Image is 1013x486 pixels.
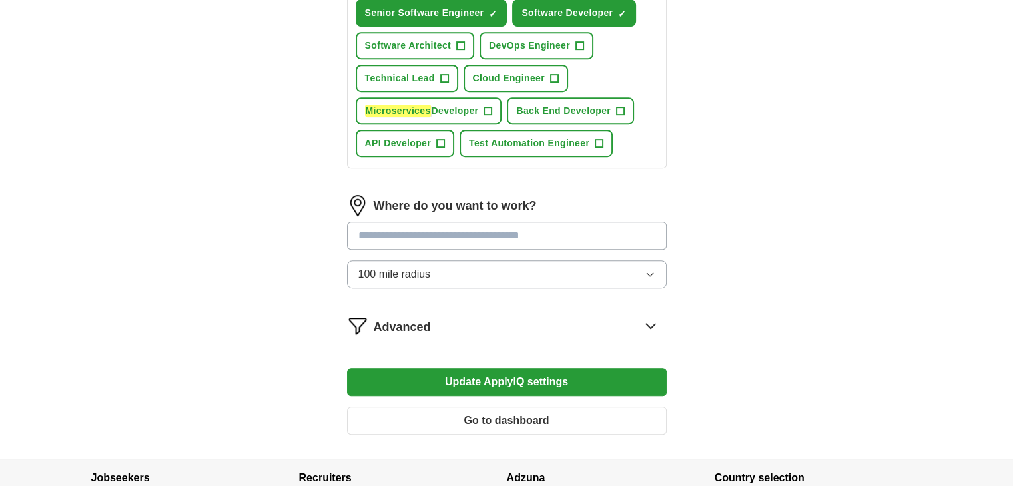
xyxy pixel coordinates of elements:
span: Test Automation Engineer [469,136,589,150]
span: Back End Developer [516,104,611,118]
span: Software Developer [521,6,613,20]
span: Developer [365,104,479,118]
button: API Developer [356,130,454,157]
button: Update ApplyIQ settings [347,368,667,396]
span: DevOps Engineer [489,39,570,53]
span: API Developer [365,136,431,150]
button: DevOps Engineer [480,32,593,59]
button: Software Architect [356,32,474,59]
span: Cloud Engineer [473,71,545,85]
span: Software Architect [365,39,451,53]
span: ✓ [489,9,497,19]
span: Senior Software Engineer [365,6,484,20]
span: Advanced [374,318,431,336]
label: Where do you want to work? [374,197,537,215]
button: Test Automation Engineer [460,130,613,157]
em: Microservices [365,105,432,117]
span: ✓ [618,9,626,19]
button: Back End Developer [507,97,634,124]
button: 100 mile radius [347,260,667,288]
img: location.png [347,195,368,216]
img: filter [347,315,368,336]
button: MicroservicesDeveloper [356,97,502,124]
button: Cloud Engineer [464,65,568,92]
button: Go to dashboard [347,407,667,435]
span: 100 mile radius [358,266,431,282]
span: Technical Lead [365,71,435,85]
button: Technical Lead [356,65,458,92]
